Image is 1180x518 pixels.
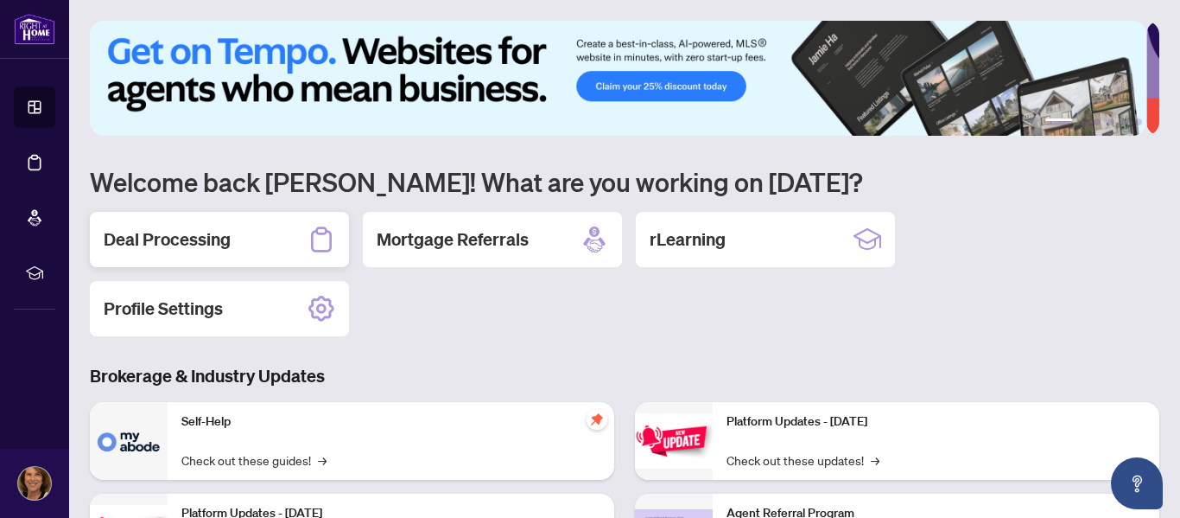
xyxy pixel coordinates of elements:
[635,413,713,468] img: Platform Updates - June 23, 2025
[726,451,879,470] a: Check out these updates!→
[90,165,1159,198] h1: Welcome back [PERSON_NAME]! What are you working on [DATE]?
[377,227,529,252] h2: Mortgage Referrals
[90,364,1159,388] h3: Brokerage & Industry Updates
[1107,118,1114,125] button: 4
[14,13,55,45] img: logo
[104,297,223,321] h2: Profile Settings
[1111,457,1163,509] button: Open asap
[1094,118,1101,125] button: 3
[90,402,168,480] img: Self-Help
[318,451,327,470] span: →
[1121,118,1128,125] button: 5
[18,467,51,500] img: Profile Icon
[726,412,1145,432] p: Platform Updates - [DATE]
[1135,118,1142,125] button: 6
[871,451,879,470] span: →
[1080,118,1087,125] button: 2
[650,227,726,252] h2: rLearning
[1045,118,1073,125] button: 1
[181,451,327,470] a: Check out these guides!→
[104,227,231,252] h2: Deal Processing
[90,21,1146,136] img: Slide 0
[587,409,607,430] span: pushpin
[181,412,600,432] p: Self-Help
